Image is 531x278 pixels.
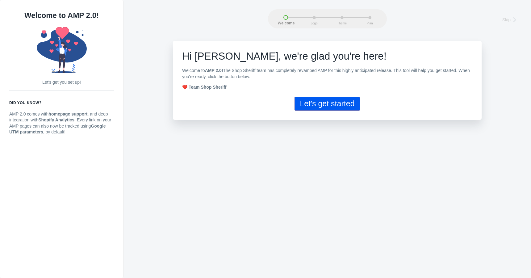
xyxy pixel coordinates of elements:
h6: Did you know? [9,100,114,106]
span: Skip [502,17,511,23]
a: Skip [502,15,520,23]
h1: Welcome to AMP 2.0! [9,9,114,22]
button: Let's get started [295,97,360,111]
span: Welcome [278,21,293,26]
p: Let's get you set up! [9,79,114,86]
h1: e're glad you're here! [182,50,472,62]
strong: Shopify Analytics [38,117,74,122]
strong: Google UTM parameters [9,124,106,135]
span: Logo [307,22,322,25]
strong: ❤️ Team Shop Sheriff [182,85,227,90]
p: Welcome to The Shop Sheriff team has completely revamped AMP for this highly anticipated release.... [182,68,472,80]
p: AMP 2.0 comes with , and deep integration with . Every link on your AMP pages can also now be tra... [9,111,114,135]
span: Theme [334,22,350,25]
b: AMP 2.0! [205,68,223,73]
strong: homepage support [48,112,87,116]
span: Plan [362,22,378,25]
span: Hi [PERSON_NAME], w [182,50,291,62]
